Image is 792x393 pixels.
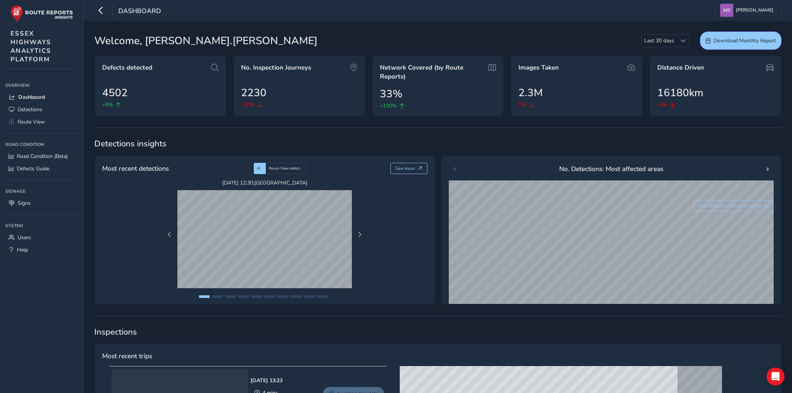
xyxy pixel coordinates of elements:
[17,246,28,253] span: Help
[5,197,78,209] a: Signs
[177,179,352,186] span: [DATE] 12:30 , [GEOGRAPHIC_DATA]
[265,295,275,298] button: Page 6
[257,166,261,171] span: AI
[18,199,31,207] span: Signs
[767,368,785,386] div: Open Intercom Messenger
[5,162,78,175] a: Defects Guide
[18,234,31,241] span: Users
[518,101,526,109] span: 0%
[518,63,559,72] span: Images Taken
[102,85,128,101] span: 4502
[518,85,543,101] span: 2.3M
[94,326,782,338] span: Inspections
[102,101,113,109] span: +9%
[380,63,485,81] span: Network Covered (by Route Reports)
[18,106,42,113] span: Detections
[5,116,78,128] a: Route View
[18,118,45,125] span: Route View
[720,4,733,17] img: diamond-layout
[317,295,328,298] button: Page 10
[395,165,415,171] span: See more
[266,163,306,174] div: Route View defect
[736,4,773,17] span: [PERSON_NAME]
[269,166,300,171] span: Route View defect
[698,203,762,209] span: See difference for same period
[164,229,175,240] button: Previous Page
[720,4,776,17] button: [PERSON_NAME]
[390,163,427,174] button: See more
[241,101,254,109] span: -10%
[250,377,283,384] div: [DATE] 13:23
[5,186,78,197] div: Signage
[94,33,317,49] span: Welcome, [PERSON_NAME].[PERSON_NAME]
[238,295,249,298] button: Page 4
[354,229,365,240] button: Next Page
[304,295,314,298] button: Page 9
[241,85,266,101] span: 2230
[225,295,236,298] button: Page 3
[5,139,78,150] div: Road Condition
[252,295,262,298] button: Page 5
[5,91,78,103] a: Dashboard
[18,94,45,101] span: Dashboard
[657,63,704,72] span: Distance Driven
[713,37,776,44] span: Download Monthly Report
[10,5,73,22] img: rr logo
[199,295,210,298] button: Page 1
[102,63,152,72] span: Defects detected
[118,6,161,17] span: Dashboard
[380,102,397,110] span: +100%
[212,295,223,298] button: Page 2
[5,80,78,91] div: Overview
[102,164,169,173] span: Most recent detections
[17,153,68,160] span: Road Condition (Beta)
[5,231,78,244] a: Users
[559,164,663,174] span: No. Detections: Most affected areas
[291,295,301,298] button: Page 8
[642,34,677,47] span: Last 30 days
[102,351,152,361] span: Most recent trips
[94,138,782,149] span: Detections insights
[17,165,49,172] span: Defects Guide
[10,29,51,64] span: ESSEX HIGHWAYS ANALYTICS PLATFORM
[5,103,78,116] a: Detections
[700,31,782,50] button: Download Monthly Report
[278,295,288,298] button: Page 7
[254,163,266,174] div: AI
[657,85,703,101] span: 16180km
[380,86,402,102] span: 33%
[693,200,774,211] button: See difference for same period
[5,244,78,256] a: Help
[241,63,311,72] span: No. Inspection Journeys
[5,220,78,231] div: System
[5,150,78,162] a: Road Condition (Beta)
[657,101,667,109] span: -6%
